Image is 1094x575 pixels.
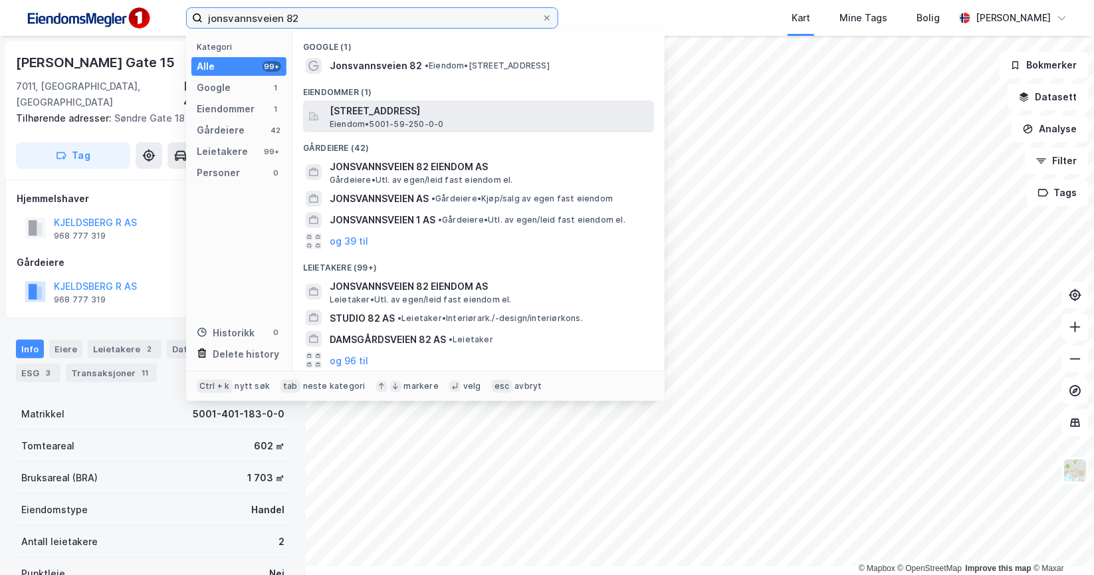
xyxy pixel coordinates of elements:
span: DAMSGÅRDSVEIEN 82 AS [330,332,446,348]
span: JONSVANNSVEIEN AS [330,191,429,207]
span: Leietaker • Interiørark./-design/interiørkons. [397,313,583,324]
span: Eiendom • 5001-59-250-0-0 [330,119,444,130]
div: Tomteareal [21,438,74,454]
div: Handel [251,502,284,518]
div: Kontrollprogram for chat [1028,511,1094,575]
div: 602 ㎡ [254,438,284,454]
div: Alle [197,58,215,74]
img: F4PB6Px+NJ5v8B7XTbfpPpyloAAAAASUVORK5CYII= [21,3,154,33]
div: Kart [792,10,810,26]
div: Søndre Gate 18 [16,110,279,126]
div: 968 777 319 [54,231,106,241]
div: ESG [16,364,60,382]
div: 1 [271,104,281,114]
div: 2 [143,342,156,356]
div: Bolig [917,10,940,26]
div: Info [16,340,44,358]
div: Eiendommer (1) [292,76,665,100]
div: neste kategori [303,381,366,392]
button: Tags [1027,179,1089,206]
div: Historikk [197,325,255,341]
div: 1 [271,82,281,93]
a: Improve this map [966,564,1032,573]
span: Gårdeiere • Utl. av egen/leid fast eiendom el. [438,215,625,225]
div: nytt søk [235,381,271,392]
button: Datasett [1008,84,1089,110]
div: Personer [197,165,240,181]
span: Leietaker [449,334,493,345]
div: 0 [271,168,281,178]
span: • [397,313,401,323]
div: Transaksjoner [66,364,157,382]
span: • [431,193,435,203]
span: JONSVANNSVEIEN 82 EIENDOM AS [330,279,649,294]
input: Søk på adresse, matrikkel, gårdeiere, leietakere eller personer [203,8,542,28]
button: og 39 til [330,233,368,249]
div: markere [404,381,439,392]
span: Gårdeiere • Utl. av egen/leid fast eiendom el. [330,175,513,185]
div: Eiendommer [197,101,255,117]
span: • [438,215,442,225]
div: Ctrl + k [197,380,233,393]
span: Eiendom • [STREET_ADDRESS] [425,60,550,71]
span: Jonsvannsveien 82 [330,58,422,74]
div: 99+ [263,146,281,157]
span: STUDIO 82 AS [330,310,395,326]
div: Matrikkel [21,406,64,422]
div: 968 777 319 [54,294,106,305]
div: Gårdeiere [197,122,245,138]
span: • [425,60,429,70]
div: [PERSON_NAME] [976,10,1051,26]
div: Bruksareal (BRA) [21,470,98,486]
a: Mapbox [859,564,895,573]
div: Kategori [197,42,286,52]
a: OpenStreetMap [898,564,962,573]
div: Gårdeiere [17,255,289,271]
div: 11 [138,366,152,380]
div: Datasett [167,340,217,358]
div: Delete history [213,346,279,362]
div: 1 703 ㎡ [247,470,284,486]
span: JONSVANNSVEIEN 82 EIENDOM AS [330,159,649,175]
img: Z [1063,458,1088,483]
div: Google [197,80,231,96]
div: [GEOGRAPHIC_DATA], 401/183 [183,78,290,110]
span: • [449,334,453,344]
div: 0 [271,327,281,338]
div: Mine Tags [839,10,887,26]
div: Gårdeiere (42) [292,132,665,156]
div: Leietakere (99+) [292,252,665,276]
div: tab [280,380,300,393]
div: 2 [278,534,284,550]
div: 5001-401-183-0-0 [193,406,284,422]
div: avbryt [514,381,542,392]
div: Hjemmelshaver [17,191,289,207]
span: JONSVANNSVEIEN 1 AS [330,212,435,228]
div: Antall leietakere [21,534,98,550]
button: og 96 til [330,352,368,368]
div: Leietakere [197,144,248,160]
span: Tilhørende adresser: [16,112,114,124]
button: Tag [16,142,130,169]
div: 99+ [263,61,281,72]
div: 7011, [GEOGRAPHIC_DATA], [GEOGRAPHIC_DATA] [16,78,183,110]
span: [STREET_ADDRESS] [330,103,649,119]
div: 3 [42,366,55,380]
div: [PERSON_NAME] Gate 15 [16,52,177,73]
div: Google (1) [292,31,665,55]
iframe: Chat Widget [1028,511,1094,575]
div: esc [492,380,512,393]
div: Eiendomstype [21,502,88,518]
div: velg [463,381,481,392]
button: Bokmerker [999,52,1089,78]
div: Leietakere [88,340,162,358]
span: Leietaker • Utl. av egen/leid fast eiendom el. [330,294,512,305]
div: Eiere [49,340,82,358]
button: Analyse [1012,116,1089,142]
span: Gårdeiere • Kjøp/salg av egen fast eiendom [431,193,613,204]
div: 42 [271,125,281,136]
button: Filter [1025,148,1089,174]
